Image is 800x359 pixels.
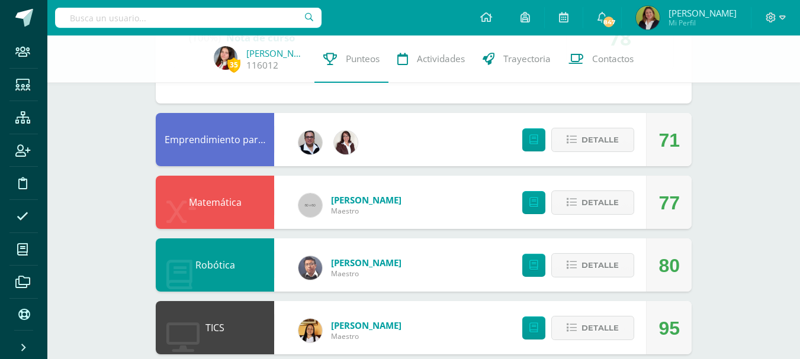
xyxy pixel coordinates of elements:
img: c7b6f2bc0b4920b4ad1b77fd0b6e0731.png [298,256,322,280]
img: db868cb9cc9438b4167fa9a6e90e350f.png [334,131,358,154]
div: 71 [658,114,680,167]
div: 95 [658,302,680,355]
div: TICS [156,301,274,354]
input: Busca un usuario... [55,8,322,28]
span: Punteos [346,53,380,65]
a: Contactos [560,35,642,83]
a: [PERSON_NAME] [331,319,401,331]
img: 60x60 [298,193,322,217]
span: Maestro [331,269,401,279]
img: 2b9ad40edd54c2f1af5f41f24ea34807.png [298,131,322,154]
span: Detalle [581,192,619,214]
span: Trayectoria [503,53,551,65]
div: Emprendimiento para la Productividad [156,113,274,166]
span: Detalle [581,317,619,339]
a: [PERSON_NAME] [331,257,401,269]
button: Detalle [551,253,634,277]
div: Matemática [156,176,274,229]
a: Punteos [314,35,388,83]
span: Maestro [331,331,401,341]
span: Maestro [331,206,401,216]
img: 405e426cf699282c02b6e6c69ff5ea82.png [298,319,322,342]
span: 35 [227,57,240,72]
span: Mi Perfil [669,18,737,28]
span: 847 [602,15,615,28]
button: Detalle [551,128,634,152]
button: Detalle [551,316,634,340]
a: 116012 [246,59,278,72]
span: [PERSON_NAME] [669,7,737,19]
a: Trayectoria [474,35,560,83]
img: a164061a65f1df25e60207af94843a26.png [636,6,660,30]
a: Actividades [388,35,474,83]
a: [PERSON_NAME] [246,47,306,59]
div: 80 [658,239,680,292]
a: [PERSON_NAME] [331,194,401,206]
div: Robótica [156,238,274,292]
span: Contactos [592,53,634,65]
div: 77 [658,176,680,229]
span: Actividades [417,53,465,65]
span: Detalle [581,254,619,276]
span: Detalle [581,129,619,151]
button: Detalle [551,190,634,215]
img: 8289294a3f1935bf46b5215569917126.png [214,46,237,70]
